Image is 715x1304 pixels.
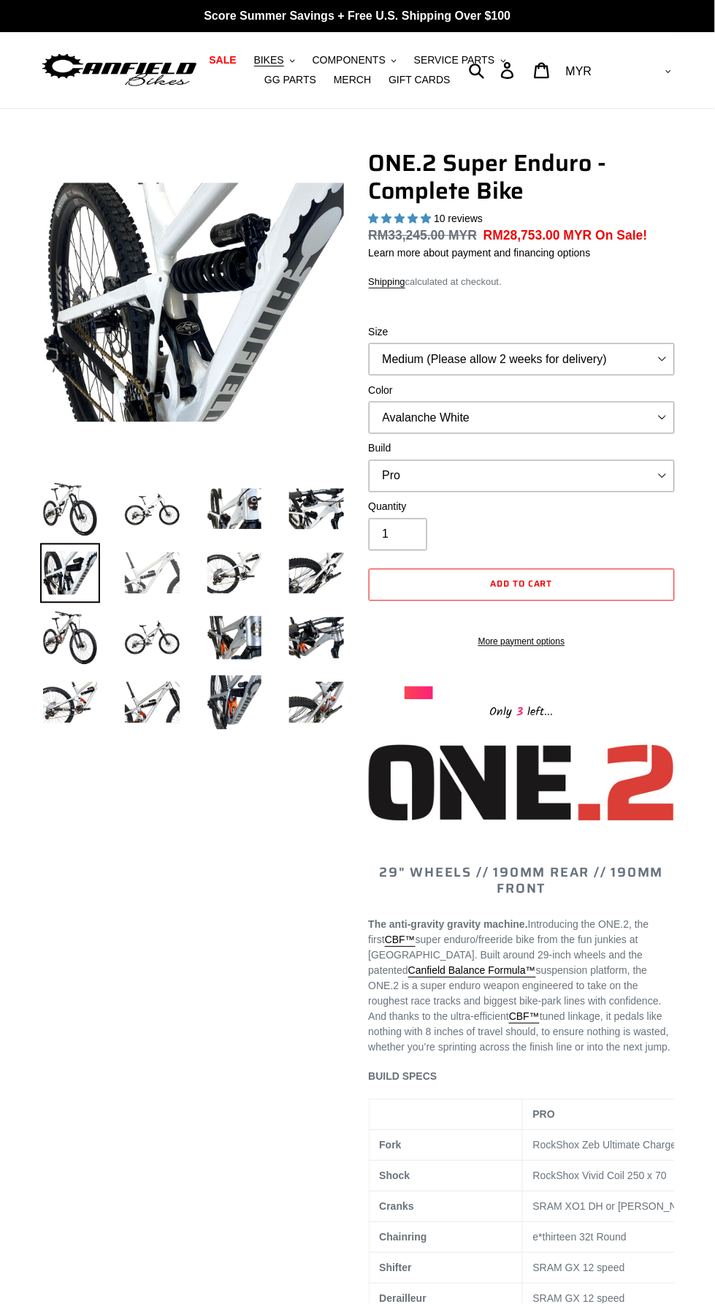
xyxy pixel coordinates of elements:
[369,1011,671,1053] span: tuned linkage, it pedals like nothing with 8 inches of travel should, to ensure nothing is wasted...
[204,608,264,668] img: Load image into Gallery viewer, ONE.2 Super Enduro - Complete Bike
[369,247,591,259] a: Learn more about payment and financing options
[326,70,378,90] a: MERCH
[264,74,316,86] span: GG PARTS
[204,544,264,603] img: Load image into Gallery viewer, ONE.2 Super Enduro - Complete Bike
[369,919,649,946] span: Introducing the ONE.2, the first
[381,70,458,90] a: GIFT CARDS
[247,50,302,70] button: BIKES
[380,1262,412,1274] b: Shifter
[305,50,404,70] button: COMPONENTS
[369,919,529,931] strong: The anti-gravity gravity machine.
[209,54,236,66] span: SALE
[490,577,553,591] span: Add to cart
[122,479,182,539] img: Load image into Gallery viewer, ONE.2 Super Enduro - Complete Bike
[369,1071,437,1083] span: BUILD SPECS
[313,54,386,66] span: COMPONENTS
[286,479,346,539] img: Load image into Gallery viewer, ONE.2 Super Enduro - Complete Bike
[204,479,264,539] img: Load image into Gallery viewer, ONE.2 Super Enduro - Complete Bike
[369,500,676,515] label: Quantity
[286,544,346,603] img: Load image into Gallery viewer, ONE.2 Super Enduro - Complete Bike
[533,1109,555,1121] strong: PRO
[257,70,324,90] a: GG PARTS
[380,1232,427,1243] b: Chainring
[483,228,592,243] span: RM28,753.00 MYR
[369,383,676,398] label: Color
[389,74,451,86] span: GIFT CARDS
[369,934,643,977] span: super enduro/freeride bike from the fun junkies at [GEOGRAPHIC_DATA]. Built around 29-inch wheels...
[380,863,664,899] span: 29" WHEELS // 190MM REAR // 190MM FRONT
[286,608,346,668] img: Load image into Gallery viewer, ONE.2 Super Enduro - Complete Bike
[380,1170,410,1182] b: Shock
[334,74,371,86] span: MERCH
[202,50,243,70] a: SALE
[369,213,435,224] span: 5.00 stars
[509,1011,540,1024] a: CBF™
[513,704,528,722] span: 3
[407,50,513,70] button: SERVICE PARTS
[533,1232,627,1243] span: e*thirteen 32t Round
[380,1201,414,1213] b: Cranks
[369,569,676,601] button: Add to cart
[369,275,676,289] div: calculated at checkout.
[254,54,284,66] span: BIKES
[405,700,638,722] div: Only left...
[286,673,346,733] img: Load image into Gallery viewer, ONE.2 Super Enduro - Complete Bike
[40,673,100,733] img: Load image into Gallery viewer, ONE.2 Super Enduro - Complete Bike
[408,965,536,978] a: Canfield Balance Formula™
[369,149,676,205] h1: ONE.2 Super Enduro - Complete Bike
[122,673,182,733] img: Load image into Gallery viewer, ONE.2 Super Enduro - Complete Bike
[40,608,100,668] img: Load image into Gallery viewer, ONE.2 Super Enduro - Complete Bike
[40,544,100,603] img: Load image into Gallery viewer, ONE.2 Super Enduro - Complete Bike
[414,54,494,66] span: SERVICE PARTS
[380,1140,402,1151] b: Fork
[369,965,662,1023] span: suspension platform, the ONE.2 is a super enduro weapon engineered to take on the roughest race t...
[369,441,676,457] label: Build
[122,608,182,668] img: Load image into Gallery viewer, ONE.2 Super Enduro - Complete Bike
[40,479,100,539] img: Load image into Gallery viewer, ONE.2 Super Enduro - Complete Bike
[385,934,416,948] a: CBF™
[40,50,199,90] img: Canfield Bikes
[369,276,406,289] a: Shipping
[204,673,264,733] img: Load image into Gallery viewer, ONE.2 Super Enduro - Complete Bike
[596,226,648,245] span: On Sale!
[369,228,478,243] s: RM33,245.00 MYR
[434,213,483,224] span: 10 reviews
[369,324,676,340] label: Size
[122,544,182,603] img: Load image into Gallery viewer, ONE.2 Super Enduro - Complete Bike
[369,636,676,649] a: More payment options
